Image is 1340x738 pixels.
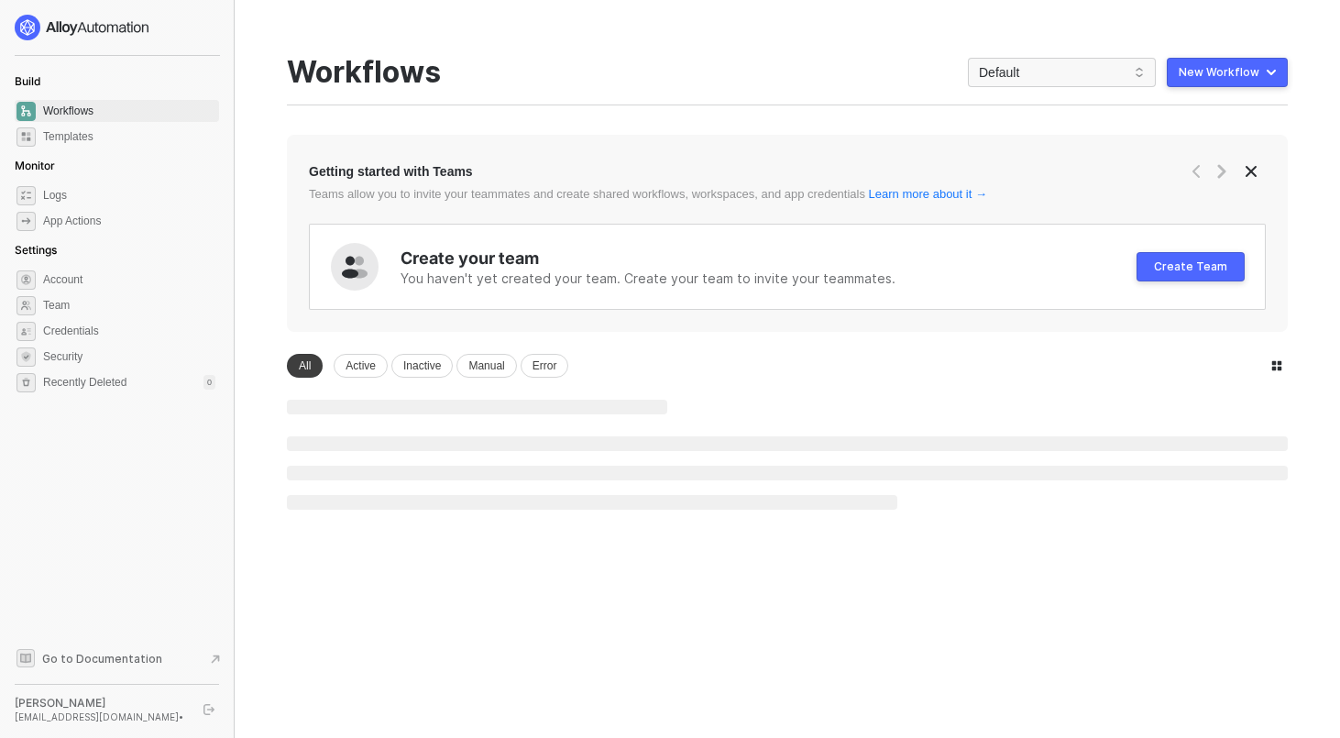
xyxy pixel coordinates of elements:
div: Create Team [1154,259,1227,274]
span: Build [15,74,40,88]
span: team [16,296,36,315]
span: dashboard [16,102,36,121]
div: Teams allow you to invite your teammates and create shared workflows, workspaces, and app credent... [309,186,1074,202]
div: Manual [456,354,516,378]
span: Workflows [43,100,215,122]
span: Monitor [15,159,55,172]
span: security [16,347,36,367]
div: [EMAIL_ADDRESS][DOMAIN_NAME] • [15,710,187,723]
div: Active [334,354,388,378]
span: Templates [43,126,215,148]
span: logout [203,704,214,715]
span: Recently Deleted [43,375,126,391]
span: marketplace [16,127,36,147]
img: logo [15,15,150,40]
span: icon-logs [16,186,36,205]
div: Getting started with Teams [309,162,473,181]
div: App Actions [43,214,101,229]
div: Inactive [391,354,453,378]
span: icon-arrow-left [1189,164,1203,179]
a: Knowledge Base [15,647,220,669]
div: Error [521,354,569,378]
div: You haven't yet created your team. Create your team to invite your teammates. [401,270,1137,288]
span: document-arrow [206,650,225,668]
div: New Workflow [1179,65,1259,80]
span: Logs [43,184,215,206]
span: credentials [16,322,36,341]
span: documentation [16,649,35,667]
span: icon-app-actions [16,212,36,231]
a: logo [15,15,219,40]
div: All [287,354,323,378]
div: [PERSON_NAME] [15,696,187,710]
span: Security [43,346,215,368]
span: Account [43,269,215,291]
span: settings [16,270,36,290]
span: icon-arrow-right [1214,164,1229,179]
div: Workflows [287,55,441,90]
span: Default [979,59,1145,86]
span: icon-close [1244,164,1258,179]
span: Settings [15,243,57,257]
span: settings [16,373,36,392]
button: Create Team [1137,252,1245,281]
div: 0 [203,375,215,390]
div: Create your team [401,247,1137,270]
span: Go to Documentation [42,651,162,666]
button: New Workflow [1167,58,1288,87]
span: Team [43,294,215,316]
a: Learn more about it → [869,187,987,201]
span: Credentials [43,320,215,342]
